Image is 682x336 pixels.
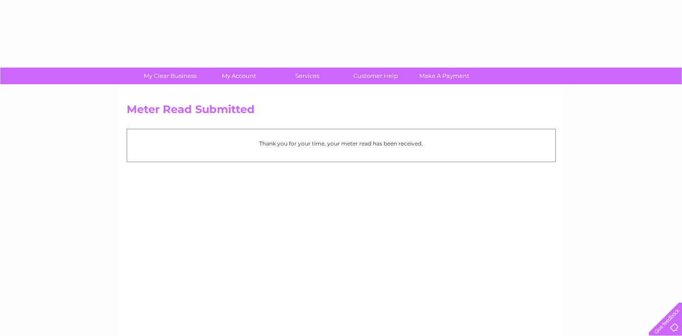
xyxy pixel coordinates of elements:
[132,139,551,148] p: Thank you for your time, your meter read has been received.
[339,68,413,84] a: Customer Help
[201,68,276,84] a: My Account
[407,68,481,84] a: Make A Payment
[133,68,207,84] a: My Clear Business
[270,68,344,84] a: Services
[127,103,556,120] h2: Meter Read Submitted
